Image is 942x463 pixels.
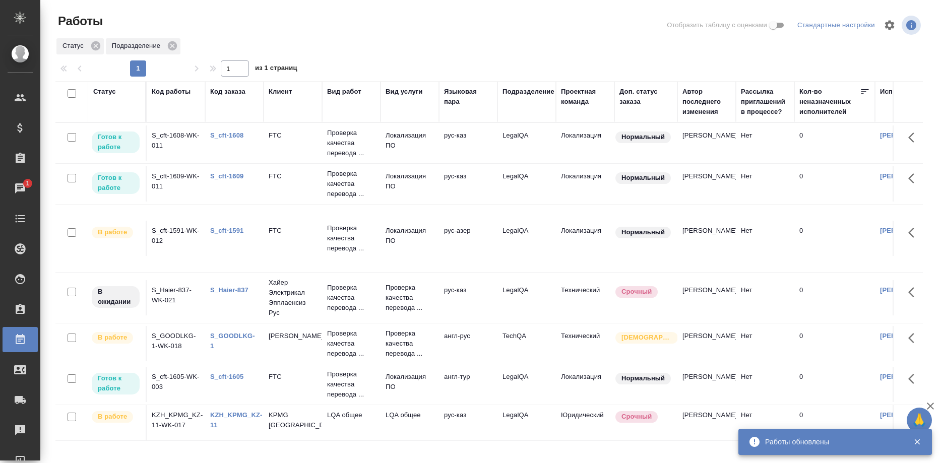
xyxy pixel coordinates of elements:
[741,87,789,117] div: Рассылка приглашений в процессе?
[907,437,927,446] button: Закрыть
[497,166,556,202] td: LegalQA
[556,326,614,361] td: Технический
[210,172,243,180] a: S_cft-1609
[386,130,434,151] p: Локализация ПО
[98,132,134,152] p: Готов к работе
[902,405,926,429] button: Здесь прячутся важные кнопки
[269,226,317,236] p: FTC
[880,411,936,419] a: [PERSON_NAME]
[497,405,556,440] td: LegalQA
[98,287,134,307] p: В ожидании
[269,87,292,97] div: Клиент
[799,87,860,117] div: Кол-во неназначенных исполнителей
[736,166,794,202] td: Нет
[880,131,936,139] a: [PERSON_NAME]
[269,171,317,181] p: FTC
[98,373,134,393] p: Готов к работе
[765,437,898,447] div: Работы обновлены
[794,125,875,161] td: 0
[497,280,556,315] td: LegalQA
[439,367,497,402] td: англ-тур
[269,331,317,341] p: [PERSON_NAME]
[677,166,736,202] td: [PERSON_NAME]
[91,331,141,345] div: Исполнитель выполняет работу
[736,221,794,256] td: Нет
[147,221,205,256] td: S_cft-1591-WK-012
[444,87,492,107] div: Языковая пара
[795,18,877,33] div: split button
[794,166,875,202] td: 0
[677,326,736,361] td: [PERSON_NAME]
[677,125,736,161] td: [PERSON_NAME]
[677,367,736,402] td: [PERSON_NAME]
[386,283,434,313] p: Проверка качества перевода ...
[106,38,180,54] div: Подразделение
[621,412,652,422] p: Срочный
[497,326,556,361] td: TechQA
[902,16,923,35] span: Посмотреть информацию
[98,227,127,237] p: В работе
[147,326,205,361] td: S_GOODLKG-1-WK-018
[210,227,243,234] a: S_cft-1591
[503,87,554,97] div: Подразделение
[439,405,497,440] td: рус-каз
[880,332,936,340] a: [PERSON_NAME]
[794,405,875,440] td: 0
[677,280,736,315] td: [PERSON_NAME]
[56,38,104,54] div: Статус
[91,372,141,395] div: Исполнитель может приступить к работе
[327,169,375,199] p: Проверка качества перевода ...
[736,125,794,161] td: Нет
[621,173,665,183] p: Нормальный
[902,280,926,304] button: Здесь прячутся важные кнопки
[794,326,875,361] td: 0
[386,87,423,97] div: Вид услуги
[667,20,767,30] span: Отобразить таблицу с оценками
[147,280,205,315] td: S_Haier-837-WK-021
[621,373,665,383] p: Нормальный
[794,367,875,402] td: 0
[902,326,926,350] button: Здесь прячутся важные кнопки
[880,172,936,180] a: [PERSON_NAME]
[794,280,875,315] td: 0
[91,226,141,239] div: Исполнитель выполняет работу
[386,171,434,191] p: Локализация ПО
[621,333,672,343] p: [DEMOGRAPHIC_DATA]
[269,130,317,141] p: FTC
[386,410,434,420] p: LQA общее
[269,278,317,318] p: Хайер Электрикал Эпплаенсиз Рус
[677,221,736,256] td: [PERSON_NAME]
[210,411,263,429] a: KZH_KPMG_KZ-11
[911,410,928,431] span: 🙏
[677,405,736,440] td: [PERSON_NAME]
[147,125,205,161] td: S_cft-1608-WK-011
[98,173,134,193] p: Готов к работе
[556,280,614,315] td: Технический
[386,226,434,246] p: Локализация ПО
[439,221,497,256] td: рус-азер
[210,373,243,380] a: S_cft-1605
[621,227,665,237] p: Нормальный
[877,13,902,37] span: Настроить таблицу
[327,223,375,253] p: Проверка качества перевода ...
[439,166,497,202] td: рус-каз
[327,87,361,97] div: Вид работ
[880,373,936,380] a: [PERSON_NAME]
[794,221,875,256] td: 0
[152,87,191,97] div: Код работы
[497,125,556,161] td: LegalQA
[91,130,141,154] div: Исполнитель может приступить к работе
[62,41,87,51] p: Статус
[210,332,255,350] a: S_GOODLKG-1
[386,328,434,359] p: Проверка качества перевода ...
[682,87,731,117] div: Автор последнего изменения
[880,227,936,234] a: [PERSON_NAME]
[327,410,375,420] p: LQA общее
[327,369,375,400] p: Проверка качества перевода ...
[269,410,317,430] p: KPMG [GEOGRAPHIC_DATA]
[20,178,35,188] span: 1
[327,328,375,359] p: Проверка качества перевода ...
[736,280,794,315] td: Нет
[556,405,614,440] td: Юридический
[439,280,497,315] td: рус-каз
